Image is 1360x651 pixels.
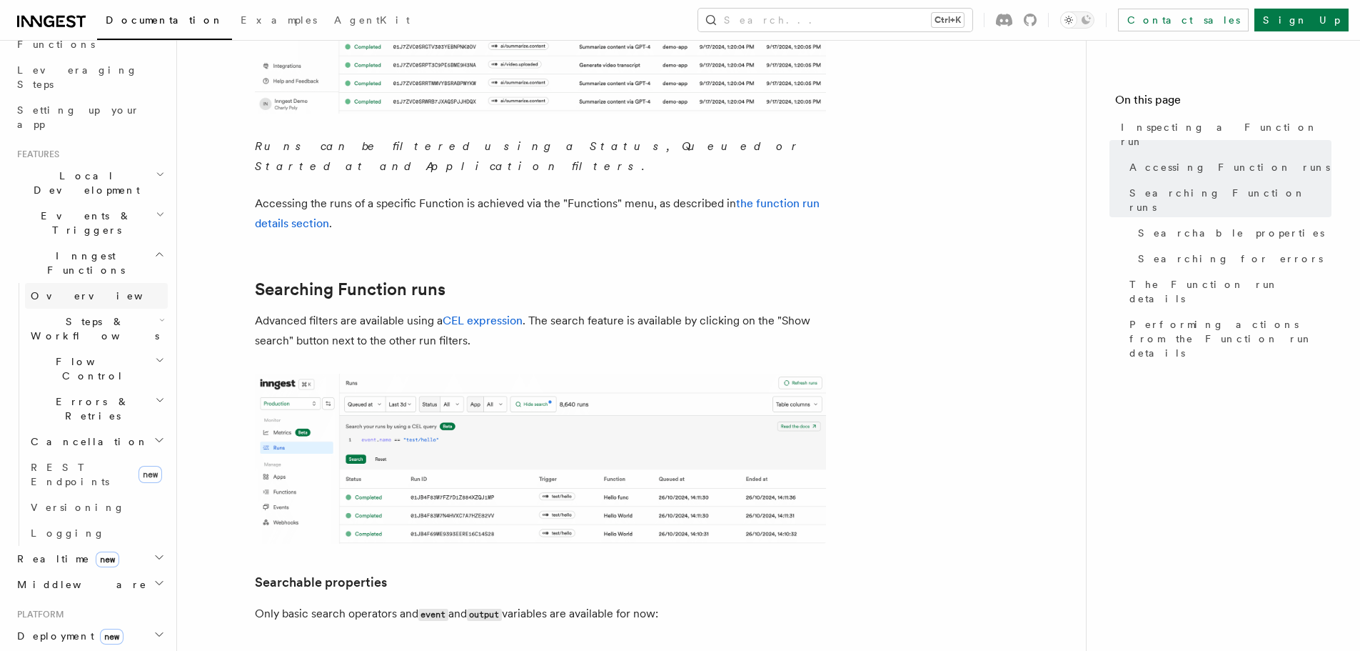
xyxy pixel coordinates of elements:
span: AgentKit [334,14,410,26]
h4: On this page [1115,91,1331,114]
span: Leveraging Steps [17,64,138,90]
span: new [96,552,119,567]
span: Events & Triggers [11,209,156,237]
span: Searching Function runs [1129,186,1331,214]
img: The runs list features an advance search feature that filters results using a CEL query. [255,374,826,545]
span: Inngest Functions [11,249,154,277]
a: AgentKit [326,4,418,39]
button: Errors & Retries [25,389,168,429]
p: Advanced filters are available using a . The search feature is available by clicking on the "Show... [255,311,826,351]
button: Middleware [11,572,168,597]
span: Realtime [11,552,119,566]
span: Setting up your app [17,104,140,130]
p: Only basic search operators and and variables are available for now: [255,604,826,625]
button: Realtimenew [11,546,168,572]
span: Performing actions from the Function run details [1129,317,1331,360]
button: Flow Control [25,349,168,389]
button: Cancellation [25,429,168,454]
button: Inngest Functions [11,243,168,283]
a: Leveraging Steps [11,57,168,97]
span: The Function run details [1129,277,1331,306]
span: Errors & Retries [25,394,155,423]
a: Searching for errors [1132,246,1331,272]
span: Accessing Function runs [1129,160,1330,174]
span: Deployment [11,629,124,643]
span: new [100,629,124,645]
span: Inspecting a Function run [1121,120,1331,149]
button: Events & Triggers [11,203,168,243]
button: Steps & Workflows [25,309,168,349]
a: Versioning [25,495,168,520]
span: Searching for errors [1138,252,1323,266]
a: Accessing Function runs [1124,154,1331,180]
a: Setting up your app [11,97,168,137]
a: REST Endpointsnew [25,454,168,495]
a: Sign Up [1254,9,1349,31]
a: Searchable properties [1132,220,1331,246]
span: Steps & Workflows [25,314,159,343]
span: Searchable properties [1138,226,1324,240]
span: REST Endpoints [31,462,109,487]
a: Searching Function runs [255,279,445,299]
span: Overview [31,290,178,302]
a: Performing actions from the Function run details [1124,312,1331,366]
button: Search...Ctrl+K [698,9,972,31]
a: Logging [25,520,168,546]
button: Deploymentnew [11,623,168,649]
a: Inspecting a Function run [1115,114,1331,154]
div: Inngest Functions [11,283,168,546]
a: Overview [25,283,168,309]
em: Runs can be filtered using a Status, Queued or Started at and Application filters. [255,139,802,173]
span: Cancellation [25,434,148,449]
p: Accessing the runs of a specific Function is achieved via the "Functions" menu, as described in . [255,194,826,234]
a: CEL expression [443,314,523,327]
a: Searching Function runs [1124,180,1331,220]
a: Searchable properties [255,572,387,592]
span: Versioning [31,502,125,513]
a: Contact sales [1118,9,1249,31]
a: Documentation [97,4,232,40]
span: Middleware [11,577,147,592]
span: Platform [11,609,64,620]
button: Local Development [11,163,168,203]
span: Flow Control [25,354,155,383]
a: the function run details section [255,197,820,230]
kbd: Ctrl+K [932,13,964,27]
a: Examples [232,4,326,39]
button: Toggle dark mode [1060,11,1094,29]
code: event [418,609,448,621]
span: Local Development [11,169,156,197]
a: The Function run details [1124,272,1331,312]
span: Features [11,149,59,160]
code: output [467,609,502,621]
span: Documentation [106,14,223,26]
span: Examples [241,14,317,26]
span: new [138,466,162,483]
span: Logging [31,527,105,539]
